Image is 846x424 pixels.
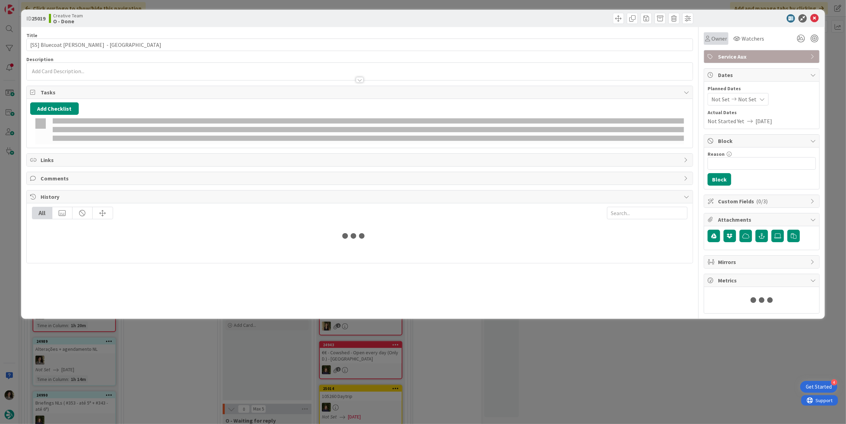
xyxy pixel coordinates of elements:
[41,88,680,96] span: Tasks
[53,18,83,24] b: O - Done
[806,383,832,390] div: Get Started
[708,117,744,125] span: Not Started Yet
[831,379,837,385] div: 4
[30,102,79,115] button: Add Checklist
[756,198,768,205] span: ( 0/3 )
[711,95,730,103] span: Not Set
[711,34,727,43] span: Owner
[32,207,52,219] div: All
[15,1,32,9] span: Support
[718,137,807,145] span: Block
[607,207,687,219] input: Search...
[718,276,807,285] span: Metrics
[41,174,680,183] span: Comments
[742,34,764,43] span: Watchers
[708,151,725,157] label: Reason
[718,52,807,61] span: Service Aux
[26,14,45,23] span: ID
[708,85,816,92] span: Planned Dates
[53,13,83,18] span: Creative Team
[718,258,807,266] span: Mirrors
[41,156,680,164] span: Links
[26,32,37,39] label: Title
[718,71,807,79] span: Dates
[26,56,53,62] span: Description
[26,39,693,51] input: type card name here...
[755,117,772,125] span: [DATE]
[738,95,757,103] span: Not Set
[32,15,45,22] b: 25019
[800,381,837,393] div: Open Get Started checklist, remaining modules: 4
[718,215,807,224] span: Attachments
[718,197,807,205] span: Custom Fields
[708,109,816,116] span: Actual Dates
[41,193,680,201] span: History
[708,173,731,186] button: Block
